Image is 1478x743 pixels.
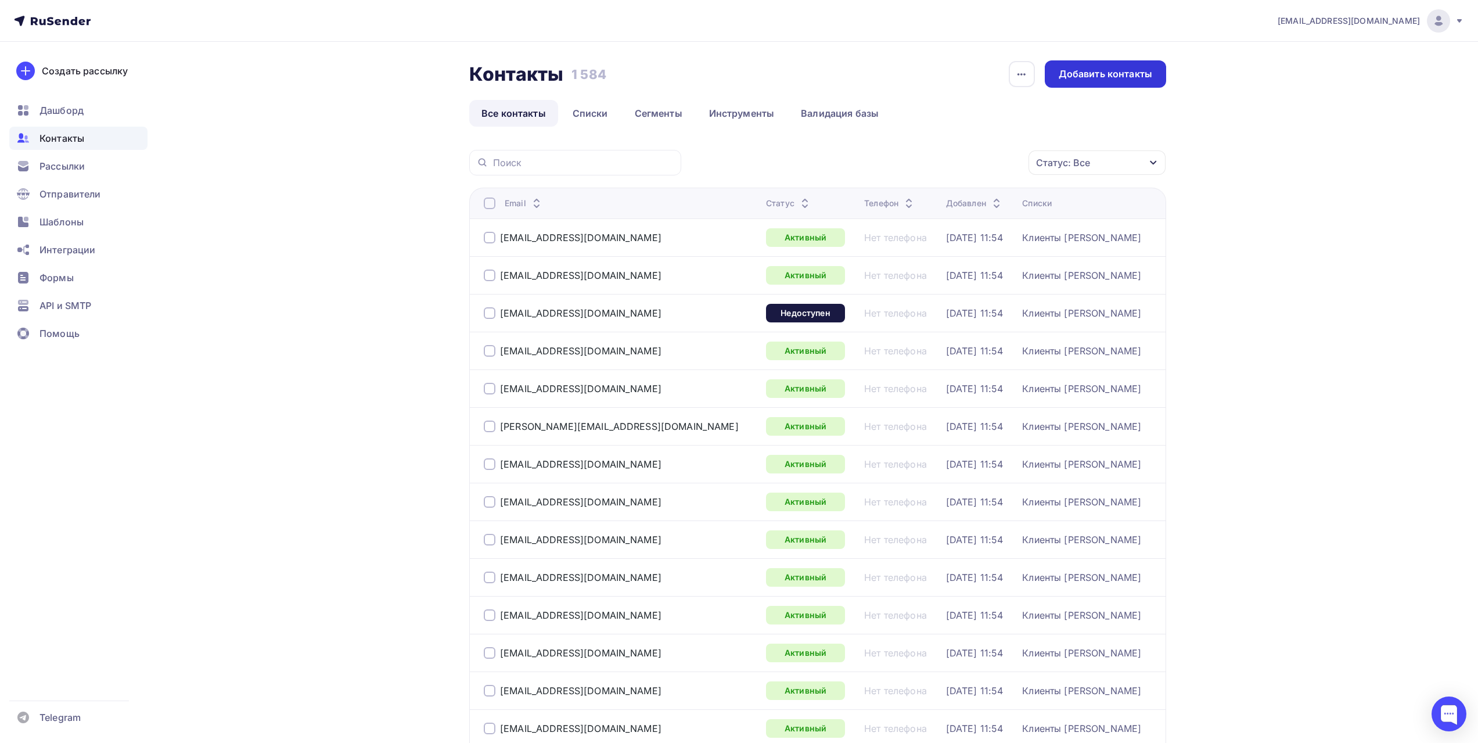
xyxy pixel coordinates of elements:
[766,644,845,662] div: Активный
[864,345,927,357] div: Нет телефона
[1022,609,1141,621] a: Клиенты [PERSON_NAME]
[500,307,661,319] div: [EMAIL_ADDRESS][DOMAIN_NAME]
[500,572,661,583] a: [EMAIL_ADDRESS][DOMAIN_NAME]
[1022,270,1141,281] a: Клиенты [PERSON_NAME]
[500,383,661,394] a: [EMAIL_ADDRESS][DOMAIN_NAME]
[766,198,812,209] div: Статус
[1022,383,1141,394] div: Клиенты [PERSON_NAME]
[789,100,891,127] a: Валидация базы
[1278,9,1464,33] a: [EMAIL_ADDRESS][DOMAIN_NAME]
[946,345,1004,357] a: [DATE] 11:54
[946,723,1004,734] div: [DATE] 11:54
[946,572,1004,583] a: [DATE] 11:54
[500,232,661,243] div: [EMAIL_ADDRESS][DOMAIN_NAME]
[9,99,148,122] a: Дашборд
[946,270,1004,281] a: [DATE] 11:54
[500,609,661,621] a: [EMAIL_ADDRESS][DOMAIN_NAME]
[946,421,1004,432] div: [DATE] 11:54
[766,304,845,322] a: Недоступен
[500,345,661,357] div: [EMAIL_ADDRESS][DOMAIN_NAME]
[469,63,563,86] h2: Контакты
[39,159,85,173] span: Рассылки
[864,307,927,319] a: Нет телефона
[1022,458,1141,470] a: Клиенты [PERSON_NAME]
[500,534,661,545] a: [EMAIL_ADDRESS][DOMAIN_NAME]
[864,534,927,545] a: Нет телефона
[864,421,927,432] div: Нет телефона
[1028,150,1166,175] button: Статус: Все
[39,271,74,285] span: Формы
[766,681,845,700] a: Активный
[39,215,84,229] span: Шаблоны
[946,647,1004,659] a: [DATE] 11:54
[766,606,845,624] a: Активный
[1022,647,1141,659] a: Клиенты [PERSON_NAME]
[766,568,845,587] a: Активный
[946,458,1004,470] div: [DATE] 11:54
[766,228,845,247] div: Активный
[946,534,1004,545] div: [DATE] 11:54
[864,685,927,697] a: Нет телефона
[946,307,1004,319] a: [DATE] 11:54
[864,572,927,583] div: Нет телефона
[500,421,739,432] a: [PERSON_NAME][EMAIL_ADDRESS][DOMAIN_NAME]
[1022,723,1141,734] a: Клиенты [PERSON_NAME]
[9,210,148,234] a: Шаблоны
[766,266,845,285] div: Активный
[500,685,661,697] a: [EMAIL_ADDRESS][DOMAIN_NAME]
[623,100,695,127] a: Сегменты
[39,131,84,145] span: Контакты
[500,723,661,734] div: [EMAIL_ADDRESS][DOMAIN_NAME]
[39,299,91,313] span: API и SMTP
[946,232,1004,243] a: [DATE] 11:54
[9,127,148,150] a: Контакты
[766,719,845,738] a: Активный
[864,647,927,659] a: Нет телефона
[766,342,845,360] a: Активный
[1022,421,1141,432] div: Клиенты [PERSON_NAME]
[1022,534,1141,545] a: Клиенты [PERSON_NAME]
[1036,156,1090,170] div: Статус: Все
[1022,232,1141,243] div: Клиенты [PERSON_NAME]
[42,64,128,78] div: Создать рассылку
[1022,496,1141,508] a: Клиенты [PERSON_NAME]
[500,458,661,470] a: [EMAIL_ADDRESS][DOMAIN_NAME]
[766,379,845,398] div: Активный
[1022,572,1141,583] a: Клиенты [PERSON_NAME]
[946,383,1004,394] div: [DATE] 11:54
[766,417,845,436] a: Активный
[500,496,661,508] a: [EMAIL_ADDRESS][DOMAIN_NAME]
[9,155,148,178] a: Рассылки
[1022,685,1141,697] a: Клиенты [PERSON_NAME]
[864,383,927,394] div: Нет телефона
[864,723,927,734] a: Нет телефона
[1022,345,1141,357] div: Клиенты [PERSON_NAME]
[946,609,1004,621] a: [DATE] 11:54
[946,198,1004,209] div: Добавлен
[39,103,84,117] span: Дашборд
[864,458,927,470] div: Нет телефона
[864,496,927,508] div: Нет телефона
